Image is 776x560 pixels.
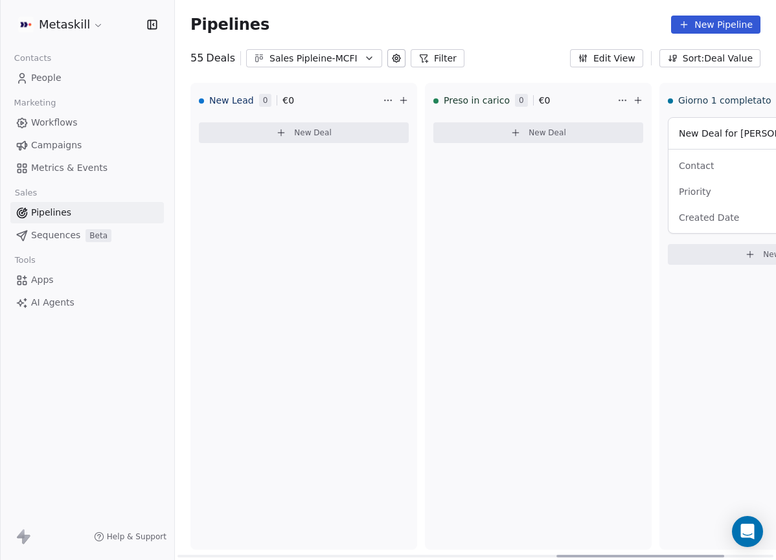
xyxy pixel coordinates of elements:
span: New Deal [294,128,332,138]
span: Campaigns [31,139,82,152]
a: Campaigns [10,135,164,156]
span: New Deal [529,128,566,138]
a: Metrics & Events [10,157,164,179]
div: New Lead0€0 [199,84,380,117]
span: 0 [515,94,528,107]
span: Pipelines [190,16,269,34]
a: Apps [10,269,164,291]
button: Sort: Deal Value [659,49,760,67]
span: Metrics & Events [31,161,108,175]
img: AVATAR%20METASKILL%20-%20Colori%20Positivo.png [18,17,34,32]
button: New Deal [199,122,409,143]
div: Sales Pipleine-MCFI [269,52,359,65]
span: Giorno 1 completato [678,94,771,107]
span: Contact [679,161,714,171]
button: Metaskill [16,14,106,36]
span: 0 [259,94,272,107]
a: SequencesBeta [10,225,164,246]
button: Filter [411,49,464,67]
span: People [31,71,62,85]
button: New Deal [433,122,643,143]
span: New Lead [209,94,254,107]
div: Preso in carico0€0 [433,84,615,117]
span: Tools [9,251,41,270]
span: Sales [9,183,43,203]
div: 55 [190,50,235,66]
a: Help & Support [94,532,166,542]
span: Sequences [31,229,80,242]
span: Priority [679,186,711,197]
span: Pipelines [31,206,71,219]
span: Contacts [8,49,57,68]
span: Deals [206,50,235,66]
span: Preso in carico [444,94,510,107]
button: New Pipeline [671,16,760,34]
button: Edit View [570,49,643,67]
span: Apps [31,273,54,287]
a: Pipelines [10,202,164,223]
a: AI Agents [10,292,164,313]
span: Workflows [31,116,78,129]
a: People [10,67,164,89]
span: Beta [86,229,111,242]
span: € 0 [282,94,294,107]
span: AI Agents [31,296,74,309]
span: Marketing [8,93,62,113]
div: Open Intercom Messenger [732,516,763,547]
a: Workflows [10,112,164,133]
span: Metaskill [39,16,90,33]
span: Created Date [679,212,739,223]
span: € 0 [539,94,551,107]
span: Help & Support [107,532,166,542]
